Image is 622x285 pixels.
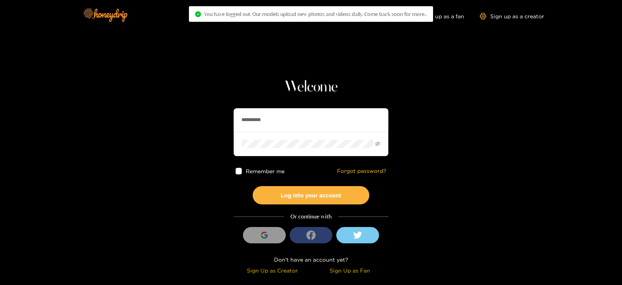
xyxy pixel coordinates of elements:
div: Don't have an account yet? [234,255,388,264]
span: You have logged out. Our models upload new photos and videos daily. Come back soon for more.. [204,11,427,17]
span: Remember me [246,168,285,174]
div: Or continue with [234,212,388,221]
span: eye-invisible [375,141,380,146]
a: Sign up as a creator [480,13,544,19]
div: Sign Up as Creator [236,266,309,275]
button: Log into your account [253,186,369,204]
div: Sign Up as Fan [313,266,386,275]
h1: Welcome [234,78,388,97]
a: Forgot password? [337,168,386,174]
span: check-circle [195,11,201,17]
a: Sign up as a fan [411,13,464,19]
